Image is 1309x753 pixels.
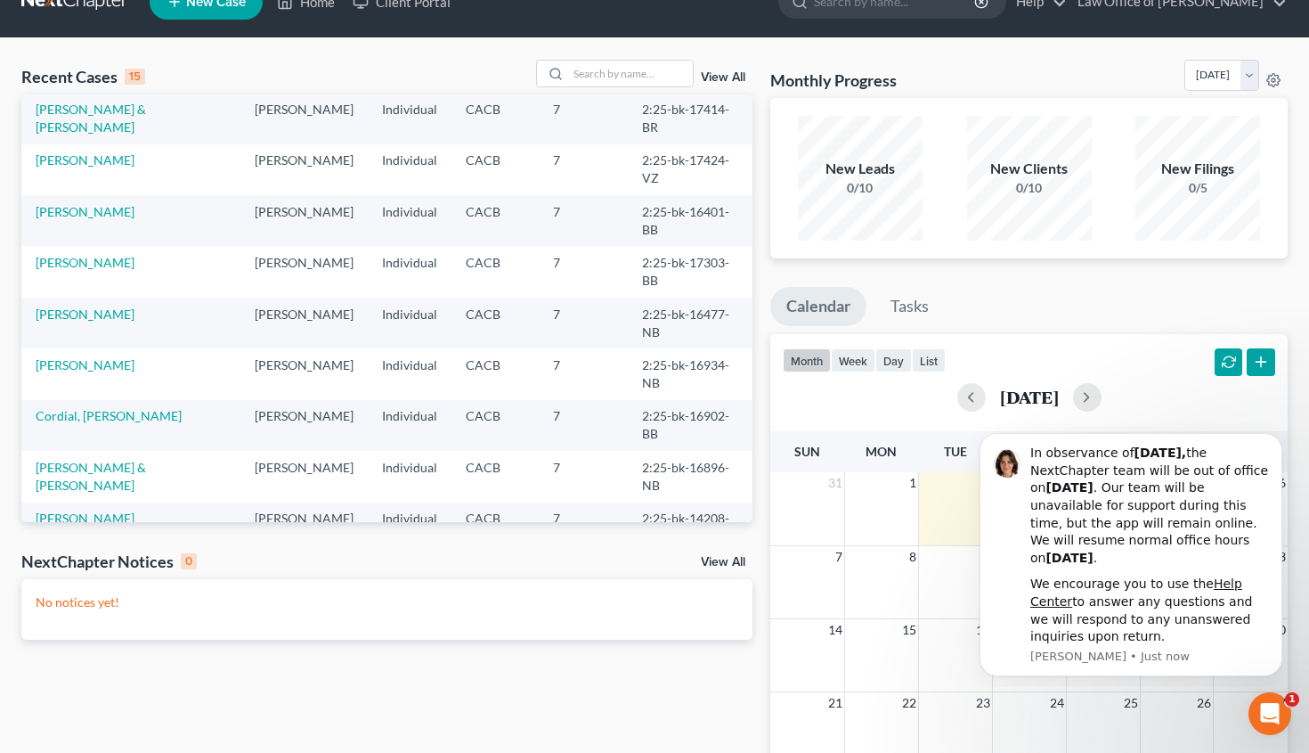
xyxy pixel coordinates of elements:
[701,71,745,84] a: View All
[1048,692,1066,714] span: 24
[451,144,539,195] td: CACB
[181,553,197,569] div: 0
[240,144,368,195] td: [PERSON_NAME]
[628,195,752,246] td: 2:25-bk-16401-BB
[451,195,539,246] td: CACB
[953,423,1309,687] iframe: Intercom notifications message
[967,179,1092,197] div: 0/10
[368,348,451,399] td: Individual
[368,503,451,553] td: Individual
[368,93,451,143] td: Individual
[240,400,368,451] td: [PERSON_NAME]
[539,93,628,143] td: 7
[36,408,182,423] a: Cordial, [PERSON_NAME]
[1248,692,1291,735] iframe: Intercom live chat
[628,400,752,451] td: 2:25-bk-16902-BB
[568,61,693,86] input: Search by name...
[628,93,752,143] td: 2:25-bk-17414-BR
[368,400,451,451] td: Individual
[628,298,752,348] td: 2:25-bk-16477-NB
[539,298,628,348] td: 7
[783,348,831,372] button: month
[770,287,866,326] a: Calendar
[368,144,451,195] td: Individual
[628,451,752,502] td: 2:25-bk-16896-NB
[240,298,368,348] td: [PERSON_NAME]
[451,400,539,451] td: CACB
[240,503,368,553] td: [PERSON_NAME]
[833,546,844,568] span: 7
[368,298,451,348] td: Individual
[974,692,992,714] span: 23
[240,451,368,502] td: [PERSON_NAME]
[1122,692,1140,714] span: 25
[36,307,134,322] a: [PERSON_NAME]
[21,66,145,87] div: Recent Cases
[701,556,745,569] a: View All
[1135,159,1260,179] div: New Filings
[875,348,912,372] button: day
[831,348,875,372] button: week
[967,159,1092,179] div: New Clients
[944,444,967,459] span: Tue
[866,444,897,459] span: Mon
[826,619,844,641] span: 14
[451,298,539,348] td: CACB
[539,503,628,553] td: 7
[368,195,451,246] td: Individual
[539,348,628,399] td: 7
[539,195,628,246] td: 7
[770,70,897,91] h3: Monthly Progress
[240,348,368,399] td: [PERSON_NAME]
[826,692,844,714] span: 21
[907,472,918,494] span: 1
[451,503,539,553] td: CACB
[451,451,539,502] td: CACB
[900,692,918,714] span: 22
[451,348,539,399] td: CACB
[36,102,146,135] a: [PERSON_NAME] & [PERSON_NAME]
[900,619,918,641] span: 15
[36,152,134,168] a: [PERSON_NAME]
[240,93,368,143] td: [PERSON_NAME]
[539,246,628,297] td: 7
[36,593,738,611] p: No notices yet!
[628,144,752,195] td: 2:25-bk-17424-VZ
[36,511,134,526] a: [PERSON_NAME]
[794,444,820,459] span: Sun
[125,69,145,85] div: 15
[628,348,752,399] td: 2:25-bk-16934-NB
[1000,388,1059,406] h2: [DATE]
[451,246,539,297] td: CACB
[1195,692,1213,714] span: 26
[36,204,134,219] a: [PERSON_NAME]
[826,472,844,494] span: 31
[912,348,946,372] button: list
[1135,179,1260,197] div: 0/5
[36,357,134,372] a: [PERSON_NAME]
[539,400,628,451] td: 7
[798,159,923,179] div: New Leads
[628,246,752,297] td: 2:25-bk-17303-BB
[539,451,628,502] td: 7
[539,144,628,195] td: 7
[240,195,368,246] td: [PERSON_NAME]
[907,546,918,568] span: 8
[628,503,752,553] td: 2:25-bk-14208-BR
[368,246,451,297] td: Individual
[451,93,539,143] td: CACB
[798,179,923,197] div: 0/10
[240,246,368,297] td: [PERSON_NAME]
[36,460,146,493] a: [PERSON_NAME] & [PERSON_NAME]
[36,255,134,270] a: [PERSON_NAME]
